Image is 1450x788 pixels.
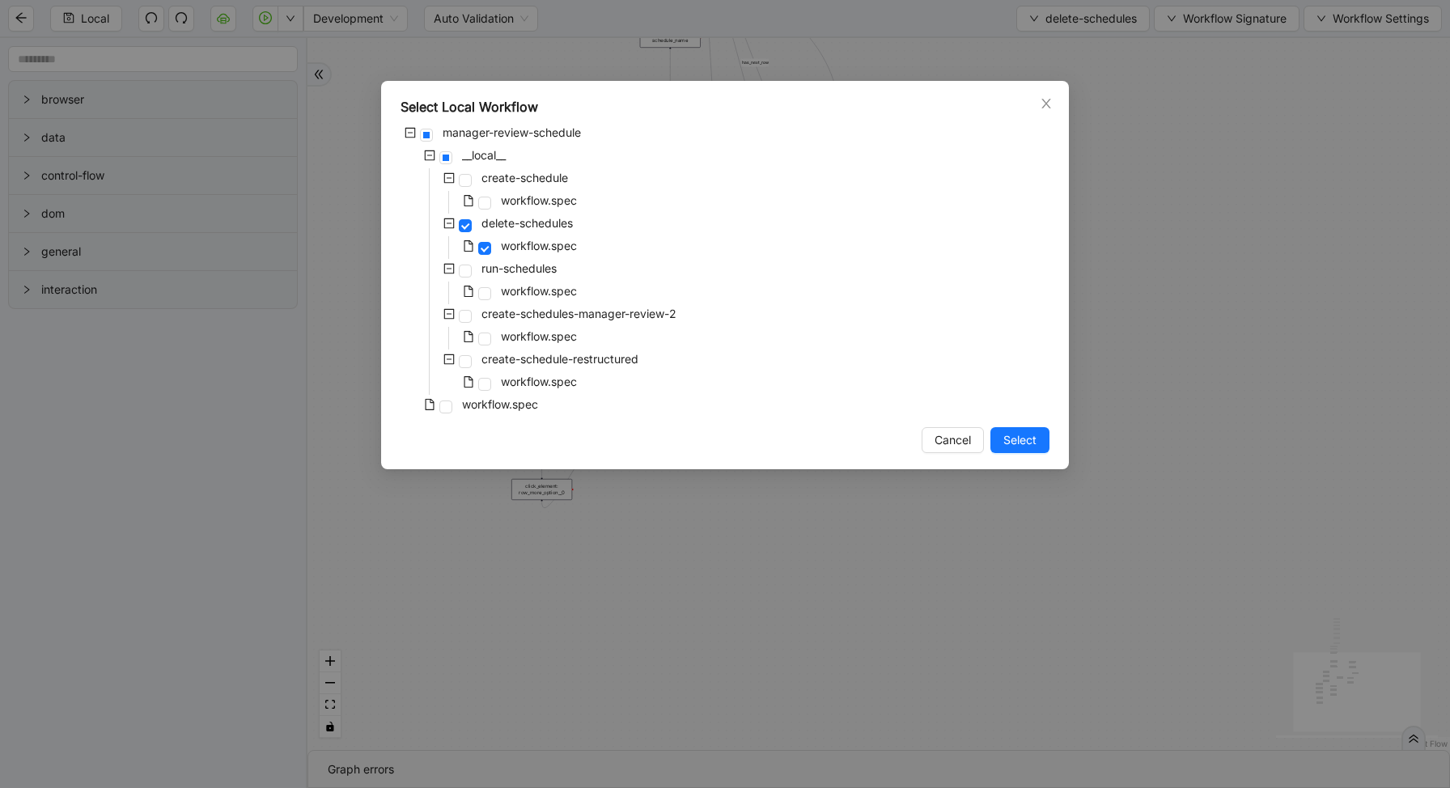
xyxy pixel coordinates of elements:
[463,376,474,388] span: file
[498,282,580,301] span: workflow.spec
[481,261,557,275] span: run-schedules
[463,195,474,206] span: file
[481,352,638,366] span: create-schedule-restructured
[459,395,541,414] span: workflow.spec
[922,427,984,453] button: Cancel
[478,259,560,278] span: run-schedules
[401,97,1049,117] div: Select Local Workflow
[463,331,474,342] span: file
[443,308,455,320] span: minus-square
[478,350,642,369] span: create-schedule-restructured
[498,191,580,210] span: workflow.spec
[1037,95,1055,112] button: Close
[463,240,474,252] span: file
[478,168,571,188] span: create-schedule
[481,216,573,230] span: delete-schedules
[501,239,577,252] span: workflow.spec
[498,236,580,256] span: workflow.spec
[463,286,474,297] span: file
[443,172,455,184] span: minus-square
[443,125,581,139] span: manager-review-schedule
[935,431,971,449] span: Cancel
[498,372,580,392] span: workflow.spec
[462,397,538,411] span: workflow.spec
[462,148,506,162] span: __local__
[459,146,509,165] span: __local__
[1003,431,1037,449] span: Select
[1040,97,1053,110] span: close
[498,327,580,346] span: workflow.spec
[478,214,576,233] span: delete-schedules
[443,263,455,274] span: minus-square
[424,150,435,161] span: minus-square
[501,284,577,298] span: workflow.spec
[481,171,568,184] span: create-schedule
[439,123,584,142] span: manager-review-schedule
[424,399,435,410] span: file
[405,127,416,138] span: minus-square
[481,307,676,320] span: create-schedules-manager-review-2
[501,193,577,207] span: workflow.spec
[443,354,455,365] span: minus-square
[443,218,455,229] span: minus-square
[990,427,1049,453] button: Select
[501,375,577,388] span: workflow.spec
[478,304,680,324] span: create-schedules-manager-review-2
[501,329,577,343] span: workflow.spec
